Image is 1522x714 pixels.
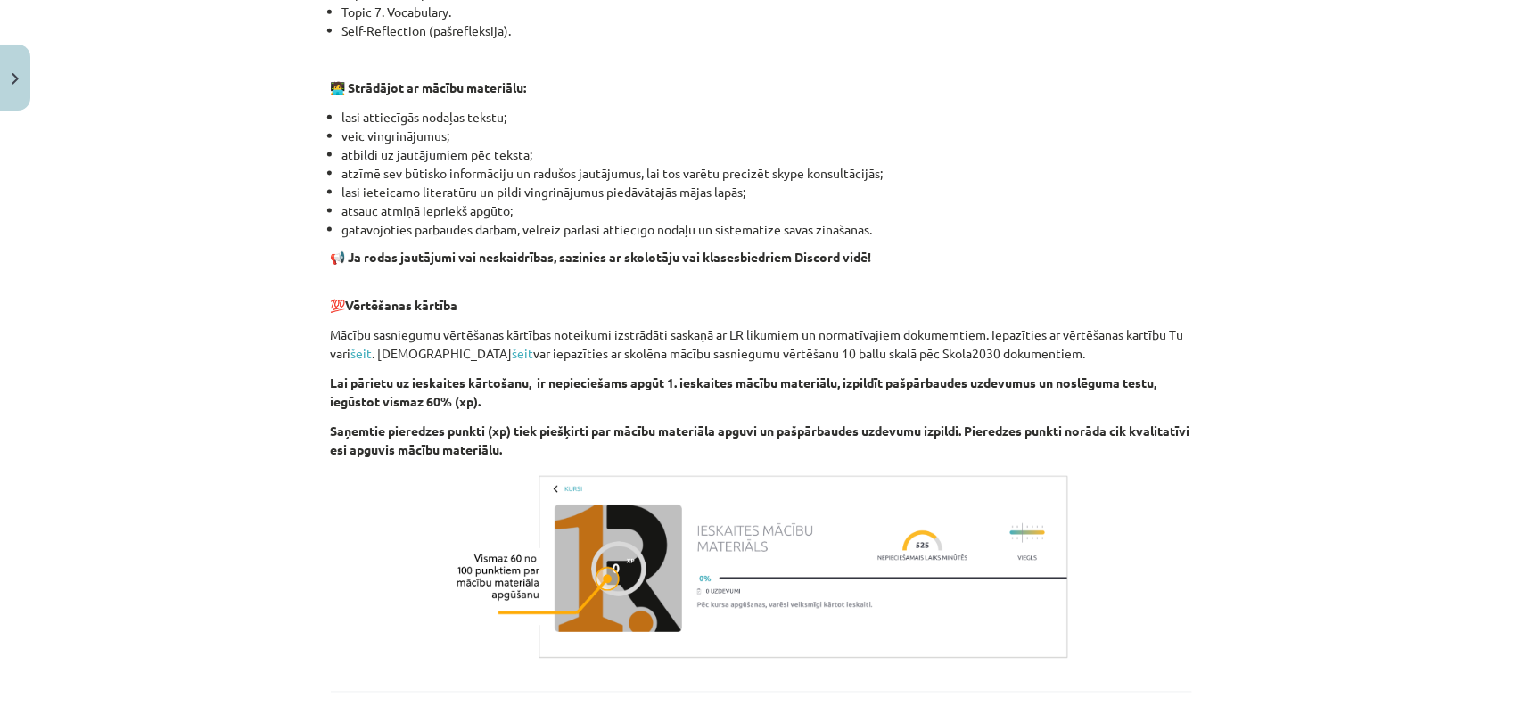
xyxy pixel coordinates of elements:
strong: 🧑‍💻 Strādājot ar mācību materiālu: [331,79,527,95]
li: atbildi uz jautājumiem pēc teksta; [342,145,1192,164]
p: Mācību sasniegumu vērtēšanas kārtības noteikumi izstrādāti saskaņā ar LR likumiem un normatīvajie... [331,325,1192,363]
img: icon-close-lesson-0947bae3869378f0d4975bcd49f059093ad1ed9edebbc8119c70593378902aed.svg [12,73,19,85]
b: Saņemtie pieredzes punkti (xp) tiek piešķirti par mācību materiāla apguvi un pašpārbaudes uzdevum... [331,423,1190,457]
a: šeit [351,345,373,361]
li: atzīmē sev būtisko informāciju un radušos jautājumus, lai tos varētu precizēt skype konsultācijās; [342,164,1192,183]
p: 💯 [331,277,1192,315]
strong: 📢 Ja rodas jautājumi vai neskaidrības, sazinies ar skolotāju vai klasesbiedriem Discord vidē! [331,249,872,265]
li: gatavojoties pārbaudes darbam, vēlreiz pārlasi attiecīgo nodaļu un sistematizē savas zināšanas. [342,220,1192,239]
a: šeit [513,345,534,361]
li: Topic 7. Vocabulary. [342,3,1192,21]
li: veic vingrinājumus; [342,127,1192,145]
b: Vērtēšanas kārtība [346,297,458,313]
li: Self-Reflection (pašrefleksija). [342,21,1192,40]
b: Lai pārietu uz ieskaites kārtošanu, ir nepieciešams apgūt 1. ieskaites mācību materiālu, izpildīt... [331,374,1157,409]
li: atsauc atmiņā iepriekš apgūto; [342,201,1192,220]
li: lasi attiecīgās nodaļas tekstu; [342,108,1192,127]
li: lasi ieteicamo literatūru un pildi vingrinājumus piedāvātajās mājas lapās; [342,183,1192,201]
